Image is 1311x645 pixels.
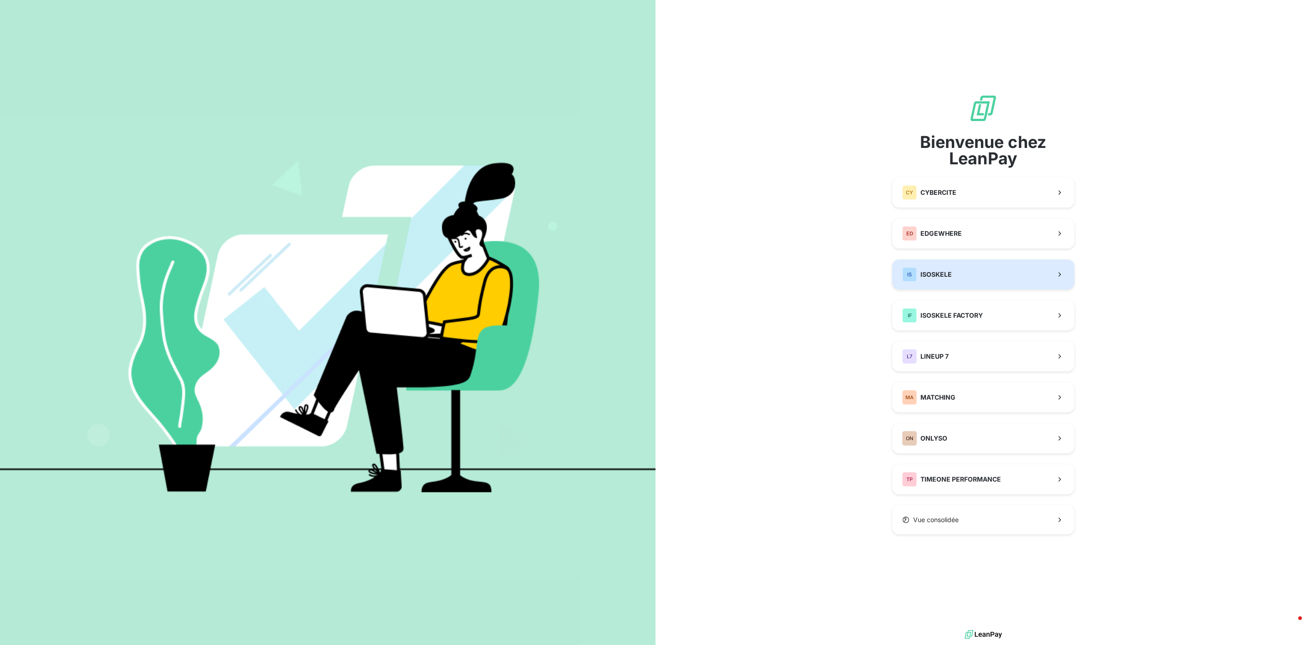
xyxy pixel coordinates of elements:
span: LINEUP 7 [920,352,949,361]
button: ONONLYSO [892,423,1074,453]
div: ON [902,431,917,446]
span: Bienvenue chez LeanPay [892,134,1074,167]
span: EDGEWHERE [920,229,962,238]
div: L7 [902,349,917,364]
img: logo sigle [969,94,998,123]
span: ONLYSO [920,434,947,443]
button: ISISOSKELE [892,259,1074,289]
div: ED [902,226,917,241]
button: MAMATCHING [892,382,1074,412]
span: Vue consolidée [913,515,959,524]
button: CYCYBERCITE [892,178,1074,208]
span: CYBERCITE [920,188,956,197]
img: logo [965,628,1002,641]
button: EDEDGEWHERE [892,218,1074,249]
button: L7LINEUP 7 [892,341,1074,371]
div: TP [902,472,917,487]
button: TPTIMEONE PERFORMANCE [892,464,1074,494]
div: CY [902,185,917,200]
button: IFISOSKELE FACTORY [892,300,1074,330]
span: MATCHING [920,393,955,402]
span: ISOSKELE FACTORY [920,311,983,320]
span: ISOSKELE [920,270,952,279]
div: MA [902,390,917,405]
iframe: Intercom live chat [1280,614,1302,636]
span: TIMEONE PERFORMANCE [920,475,1001,484]
div: IF [902,308,917,323]
div: IS [902,267,917,282]
button: Vue consolidée [892,505,1074,534]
